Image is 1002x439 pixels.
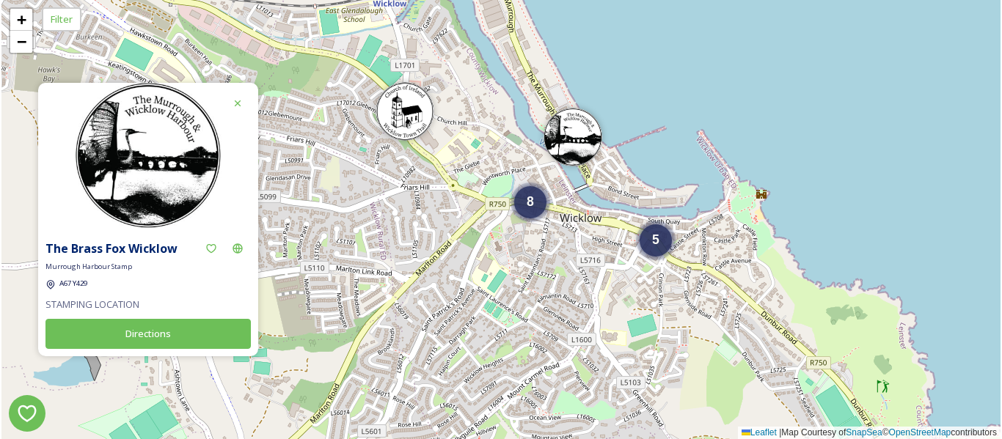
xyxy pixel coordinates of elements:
[45,319,251,349] button: Directions
[738,427,1001,439] div: Map Courtesy of © contributors
[45,262,132,272] span: Murrough Harbour Stamp
[514,186,546,218] div: 8
[846,427,882,438] a: SnapSea
[544,108,602,166] img: Marker
[17,32,26,51] span: −
[376,82,434,141] img: Marker
[42,7,81,32] div: Filter
[742,427,777,438] a: Leaflet
[10,31,32,53] a: Zoom out
[652,232,659,247] span: 5
[38,83,258,228] img: The%20Murrough%20Stamp.jpg
[17,10,26,29] span: +
[10,9,32,31] a: Zoom in
[59,276,87,289] a: A67 Y429
[889,427,951,438] a: OpenStreetMap
[527,194,534,209] span: 8
[45,298,251,311] span: STAMPING LOCATION
[640,224,672,257] div: 5
[45,240,178,257] strong: The Brass Fox Wicklow
[779,427,781,438] span: |
[59,278,87,288] span: A67 Y429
